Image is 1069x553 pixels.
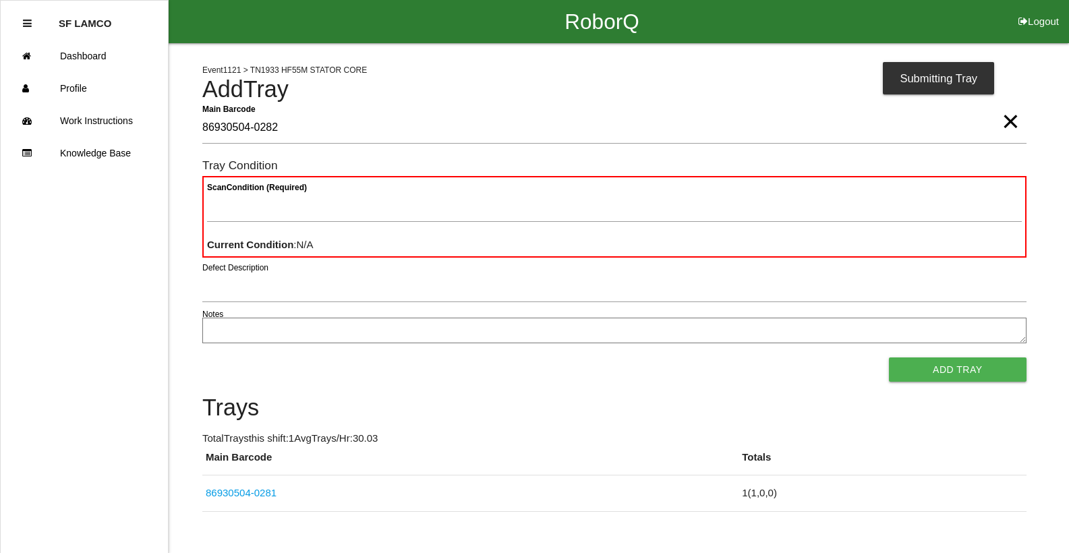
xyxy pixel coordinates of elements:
h4: Trays [202,395,1027,421]
th: Totals [739,450,1026,475]
h4: Add Tray [202,77,1027,103]
label: Defect Description [202,262,268,274]
td: 1 ( 1 , 0 , 0 ) [739,475,1026,512]
a: Knowledge Base [1,137,168,169]
label: Notes [202,308,223,320]
a: Profile [1,72,168,105]
span: : N/A [207,239,314,250]
input: Required [202,113,1027,144]
p: SF LAMCO [59,7,111,29]
th: Main Barcode [202,450,739,475]
div: Submitting Tray [883,62,994,94]
a: 86930504-0281 [206,487,277,498]
button: Add Tray [889,357,1027,382]
b: Scan Condition (Required) [207,183,307,192]
div: Close [23,7,32,40]
b: Main Barcode [202,104,256,113]
b: Current Condition [207,239,293,250]
p: Total Trays this shift: 1 Avg Trays /Hr: 30.03 [202,431,1027,446]
h6: Tray Condition [202,159,1027,172]
a: Work Instructions [1,105,168,137]
span: Clear Input [1002,94,1019,121]
a: Dashboard [1,40,168,72]
span: Event 1121 > TN1933 HF55M STATOR CORE [202,65,367,75]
